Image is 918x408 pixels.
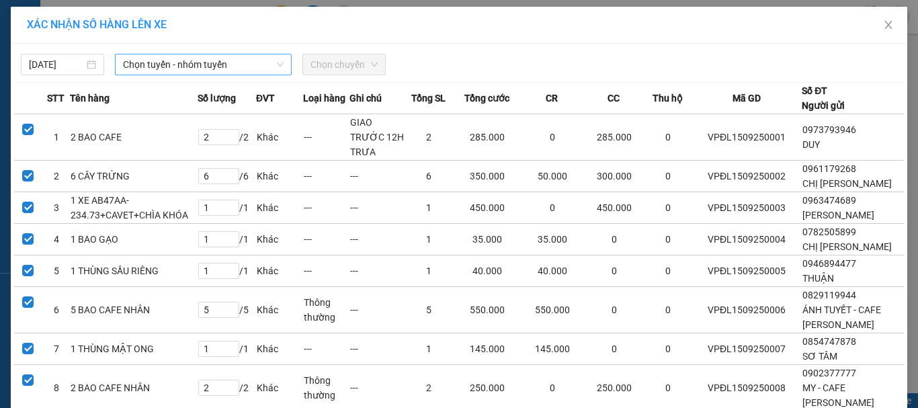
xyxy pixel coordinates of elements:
[802,336,856,347] span: 0854747878
[583,114,645,161] td: 285.000
[128,63,147,77] span: TC:
[42,224,71,255] td: 4
[11,13,32,27] span: Gửi:
[802,351,837,362] span: SƠ TÂM
[411,91,446,106] span: Tổng SL
[198,161,257,192] td: / 6
[198,224,257,255] td: / 1
[128,11,314,28] div: VP Bình Dương
[42,114,71,161] td: 1
[70,333,197,365] td: 1 THÙNG MẬT ONG
[653,91,683,106] span: Thu hộ
[802,178,892,189] span: CHỊ [PERSON_NAME]
[692,161,802,192] td: VPĐL1509250002
[303,333,350,365] td: ---
[349,287,405,333] td: ---
[47,91,65,106] span: STT
[256,224,303,255] td: Khác
[583,333,645,365] td: 0
[521,333,583,365] td: 145.000
[645,114,692,161] td: 0
[198,114,257,161] td: / 2
[256,161,303,192] td: Khác
[42,161,71,192] td: 2
[802,241,892,252] span: CHỊ [PERSON_NAME]
[70,287,197,333] td: 5 BAO CAFE NHÂN
[123,54,284,75] span: Chọn tuyến - nhóm tuyến
[198,255,257,287] td: / 1
[521,224,583,255] td: 35.000
[645,224,692,255] td: 0
[303,161,350,192] td: ---
[406,333,453,365] td: 1
[692,255,802,287] td: VPĐL1509250005
[802,304,881,330] span: ÁNH TUYẾT - CAFE [PERSON_NAME]
[349,114,405,161] td: GIAO TRƯỚC 12H TRƯA
[349,161,405,192] td: ---
[406,192,453,224] td: 1
[802,195,856,206] span: 0963474689
[802,227,856,237] span: 0782505899
[276,60,284,69] span: down
[303,255,350,287] td: ---
[452,255,521,287] td: 40.000
[521,255,583,287] td: 40.000
[406,114,453,161] td: 2
[303,192,350,224] td: ---
[802,210,874,220] span: [PERSON_NAME]
[452,161,521,192] td: 350.000
[802,139,820,150] span: DUY
[349,333,405,365] td: ---
[349,255,405,287] td: ---
[128,28,314,44] div: A NHÂN
[521,192,583,224] td: 0
[645,161,692,192] td: 0
[464,91,509,106] span: Tổng cước
[583,224,645,255] td: 0
[692,333,802,365] td: VPĐL1509250007
[128,44,314,63] div: 0908893325
[802,163,856,174] span: 0961179268
[521,161,583,192] td: 50.000
[452,333,521,365] td: 145.000
[70,161,197,192] td: 6 CÂY TRỨNG
[349,224,405,255] td: ---
[256,287,303,333] td: Khác
[198,287,257,333] td: / 5
[198,192,257,224] td: / 1
[802,258,856,269] span: 0946894477
[29,57,84,72] input: 15/09/2025
[256,333,303,365] td: Khác
[802,290,856,300] span: 0829119944
[583,192,645,224] td: 450.000
[42,287,71,333] td: 6
[802,382,874,408] span: MY - CAFE [PERSON_NAME]
[802,83,845,113] div: Số ĐT Người gửi
[349,91,382,106] span: Ghi chú
[645,287,692,333] td: 0
[692,192,802,224] td: VPĐL1509250003
[349,192,405,224] td: ---
[406,224,453,255] td: 1
[406,255,453,287] td: 1
[11,60,119,79] div: 0829119922
[128,13,161,27] span: Nhận:
[198,333,257,365] td: / 1
[692,224,802,255] td: VPĐL1509250004
[256,192,303,224] td: Khác
[452,287,521,333] td: 550.000
[452,192,521,224] td: 450.000
[42,255,71,287] td: 5
[583,287,645,333] td: 0
[128,77,314,100] span: [STREET_ADDRESS].
[583,255,645,287] td: 0
[198,91,236,106] span: Số lượng
[70,114,197,161] td: 2 BAO CAFE
[42,192,71,224] td: 3
[27,18,167,31] span: XÁC NHẬN SỐ HÀNG LÊN XE
[733,91,761,106] span: Mã GD
[870,7,907,44] button: Close
[70,91,110,106] span: Tên hàng
[70,255,197,287] td: 1 THÙNG SẦU RIÊNG
[645,192,692,224] td: 0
